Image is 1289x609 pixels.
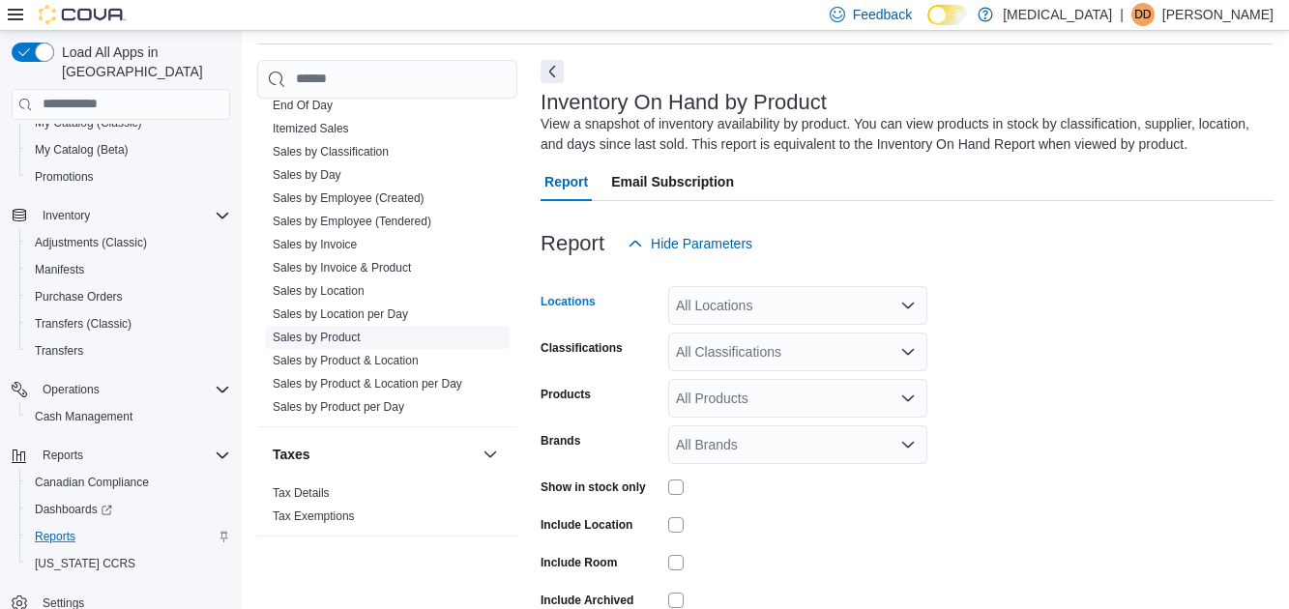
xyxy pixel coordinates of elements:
[273,399,404,415] span: Sales by Product per Day
[273,167,341,183] span: Sales by Day
[900,298,916,313] button: Open list of options
[35,444,91,467] button: Reports
[273,122,349,135] a: Itemized Sales
[35,409,132,424] span: Cash Management
[4,442,238,469] button: Reports
[273,99,333,112] a: End Of Day
[273,330,361,345] span: Sales by Product
[541,114,1264,155] div: View a snapshot of inventory availability by product. You can view products in stock by classific...
[35,556,135,571] span: [US_STATE] CCRS
[27,525,83,548] a: Reports
[35,378,230,401] span: Operations
[257,94,517,426] div: Sales
[35,115,142,130] span: My Catalog (Classic)
[27,165,230,188] span: Promotions
[1131,3,1155,26] div: Diego de Azevedo
[541,479,646,495] label: Show in stock only
[35,204,98,227] button: Inventory
[273,261,411,275] a: Sales by Invoice & Product
[19,496,238,523] a: Dashboards
[27,111,150,134] a: My Catalog (Classic)
[541,593,633,608] label: Include Archived
[35,262,84,277] span: Manifests
[273,306,408,322] span: Sales by Location per Day
[927,5,968,25] input: Dark Mode
[35,378,107,401] button: Operations
[27,258,230,281] span: Manifests
[273,283,365,299] span: Sales by Location
[541,340,623,356] label: Classifications
[27,231,230,254] span: Adjustments (Classic)
[43,208,90,223] span: Inventory
[620,224,760,263] button: Hide Parameters
[4,202,238,229] button: Inventory
[541,91,827,114] h3: Inventory On Hand by Product
[27,312,139,335] a: Transfers (Classic)
[27,405,230,428] span: Cash Management
[27,231,155,254] a: Adjustments (Classic)
[35,204,230,227] span: Inventory
[257,481,517,536] div: Taxes
[27,258,92,281] a: Manifests
[273,331,361,344] a: Sales by Product
[273,214,431,229] span: Sales by Employee (Tendered)
[853,5,912,24] span: Feedback
[273,509,355,523] a: Tax Exemptions
[273,98,333,113] span: End Of Day
[54,43,230,81] span: Load All Apps in [GEOGRAPHIC_DATA]
[19,283,238,310] button: Purchase Orders
[35,529,75,544] span: Reports
[541,60,564,83] button: Next
[1003,3,1112,26] p: [MEDICAL_DATA]
[35,316,132,332] span: Transfers (Classic)
[1162,3,1274,26] p: [PERSON_NAME]
[19,523,238,550] button: Reports
[273,445,475,464] button: Taxes
[35,502,112,517] span: Dashboards
[900,344,916,360] button: Open list of options
[27,111,230,134] span: My Catalog (Classic)
[273,486,330,500] a: Tax Details
[43,382,100,397] span: Operations
[611,162,734,201] span: Email Subscription
[541,555,617,570] label: Include Room
[273,260,411,275] span: Sales by Invoice & Product
[900,391,916,406] button: Open list of options
[19,310,238,337] button: Transfers (Classic)
[651,234,752,253] span: Hide Parameters
[27,339,91,362] a: Transfers
[273,144,389,159] span: Sales by Classification
[27,285,230,308] span: Purchase Orders
[27,471,157,494] a: Canadian Compliance
[19,403,238,430] button: Cash Management
[19,109,238,136] button: My Catalog (Classic)
[27,498,120,521] a: Dashboards
[273,485,330,501] span: Tax Details
[541,294,596,309] label: Locations
[35,475,149,490] span: Canadian Compliance
[35,235,147,250] span: Adjustments (Classic)
[27,138,230,161] span: My Catalog (Beta)
[35,142,129,158] span: My Catalog (Beta)
[27,471,230,494] span: Canadian Compliance
[43,448,83,463] span: Reports
[273,377,462,391] a: Sales by Product & Location per Day
[27,552,230,575] span: Washington CCRS
[479,443,502,466] button: Taxes
[35,444,230,467] span: Reports
[273,307,408,321] a: Sales by Location per Day
[273,376,462,391] span: Sales by Product & Location per Day
[273,168,341,182] a: Sales by Day
[19,469,238,496] button: Canadian Compliance
[19,256,238,283] button: Manifests
[273,508,355,524] span: Tax Exemptions
[273,190,425,206] span: Sales by Employee (Created)
[273,354,419,367] a: Sales by Product & Location
[27,312,230,335] span: Transfers (Classic)
[273,121,349,136] span: Itemized Sales
[273,145,389,159] a: Sales by Classification
[541,387,591,402] label: Products
[27,525,230,548] span: Reports
[900,437,916,452] button: Open list of options
[927,25,928,26] span: Dark Mode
